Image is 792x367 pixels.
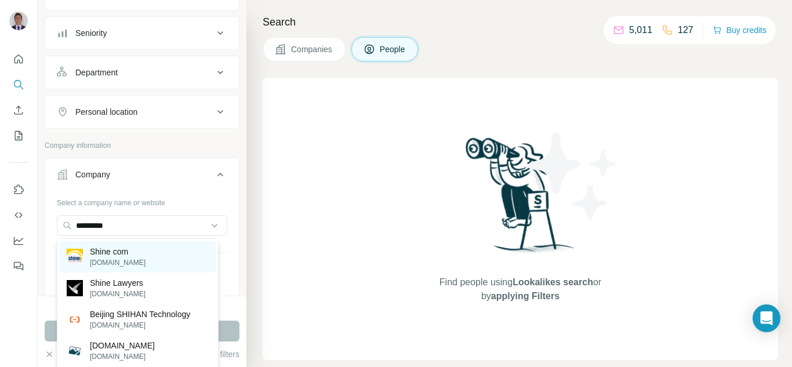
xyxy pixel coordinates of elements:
[75,67,118,78] div: Department
[753,304,780,332] div: Open Intercom Messenger
[45,161,239,193] button: Company
[491,291,560,301] span: applying Filters
[9,12,28,30] img: Avatar
[513,277,593,287] span: Lookalikes search
[9,125,28,146] button: My lists
[9,49,28,70] button: Quick start
[713,22,766,38] button: Buy credits
[9,179,28,200] button: Use Surfe on LinkedIn
[45,348,78,360] button: Clear
[45,140,239,151] p: Company information
[9,74,28,95] button: Search
[427,275,613,303] span: Find people using or by
[90,257,146,268] p: [DOMAIN_NAME]
[90,351,155,362] p: [DOMAIN_NAME]
[75,27,107,39] div: Seniority
[9,230,28,251] button: Dashboard
[90,289,146,299] p: [DOMAIN_NAME]
[9,100,28,121] button: Enrich CSV
[90,308,190,320] p: Beijing SHIHAN Technology
[67,343,83,359] img: shine.com.ua
[90,320,190,330] p: [DOMAIN_NAME]
[45,19,239,47] button: Seniority
[75,106,137,118] div: Personal location
[67,249,83,265] img: Shine com
[291,43,333,55] span: Companies
[67,280,83,296] img: Shine Lawyers
[9,205,28,226] button: Use Surfe API
[521,124,625,228] img: Surfe Illustration - Stars
[678,23,693,37] p: 127
[67,311,83,328] img: Beijing SHIHAN Technology
[45,59,239,86] button: Department
[629,23,652,37] p: 5,011
[263,14,778,30] h4: Search
[9,256,28,277] button: Feedback
[90,277,146,289] p: Shine Lawyers
[380,43,406,55] span: People
[460,135,581,264] img: Surfe Illustration - Woman searching with binoculars
[75,169,110,180] div: Company
[90,246,146,257] p: Shine com
[45,98,239,126] button: Personal location
[57,193,227,208] div: Select a company name or website
[90,340,155,351] p: [DOMAIN_NAME]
